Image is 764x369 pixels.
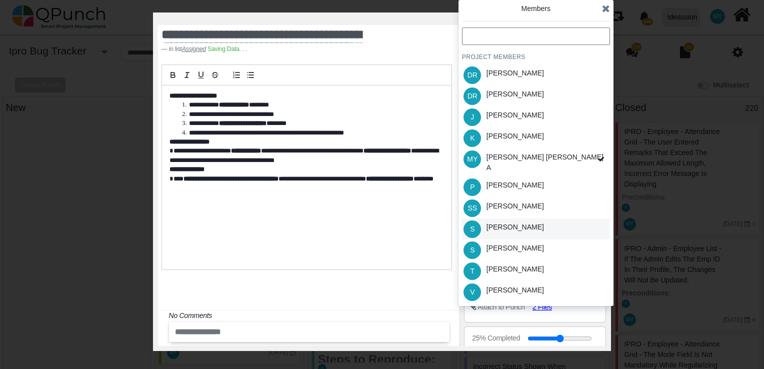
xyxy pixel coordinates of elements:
div: [PERSON_NAME] [PERSON_NAME] A [486,152,606,173]
div: [PERSON_NAME] [486,201,544,211]
div: [PERSON_NAME] [486,264,544,274]
cite: Source Title [182,45,206,52]
span: K [470,134,474,141]
span: . [242,45,244,52]
span: Deepika Rajagopalan [463,87,481,105]
span: 2 Files [532,303,552,311]
span: Saving Data [207,45,247,52]
span: T [470,267,475,274]
div: [PERSON_NAME] [486,222,544,232]
span: Daniel Raj B [463,66,481,84]
span: V [470,288,474,295]
span: J [470,113,474,120]
span: MY [467,155,477,162]
div: [PERSON_NAME] [486,285,544,295]
span: . [245,45,247,52]
div: 25% Completed [472,333,520,343]
div: [PERSON_NAME] [486,131,544,141]
span: Selvarani [463,220,481,238]
div: [PERSON_NAME] [486,68,544,78]
span: Pritha [463,178,481,196]
span: S [470,225,474,232]
div: [PERSON_NAME] [486,180,544,190]
footer: in list [161,44,401,53]
u: Assigned [182,45,206,52]
span: Mohammed Yakub Raza Khan A [463,150,481,168]
span: Thalha [463,262,481,280]
span: Vinusha [463,283,481,301]
span: Safrin Safana [463,199,481,217]
i: No Comments [169,311,212,319]
h4: PROJECT MEMBERS [462,53,610,61]
span: . [239,45,241,52]
div: [PERSON_NAME] [486,110,544,120]
span: Members [521,4,550,12]
div: [PERSON_NAME] [486,89,544,99]
span: S [470,246,474,253]
span: DR [467,92,477,99]
span: Jayalakshmi [463,108,481,126]
span: SS [467,204,477,211]
div: [PERSON_NAME] [486,243,544,253]
span: Selvarani [463,241,481,259]
span: Karthik [463,129,481,147]
div: Attach to Punch [477,302,525,312]
span: DR [467,71,477,78]
span: P [470,183,474,190]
